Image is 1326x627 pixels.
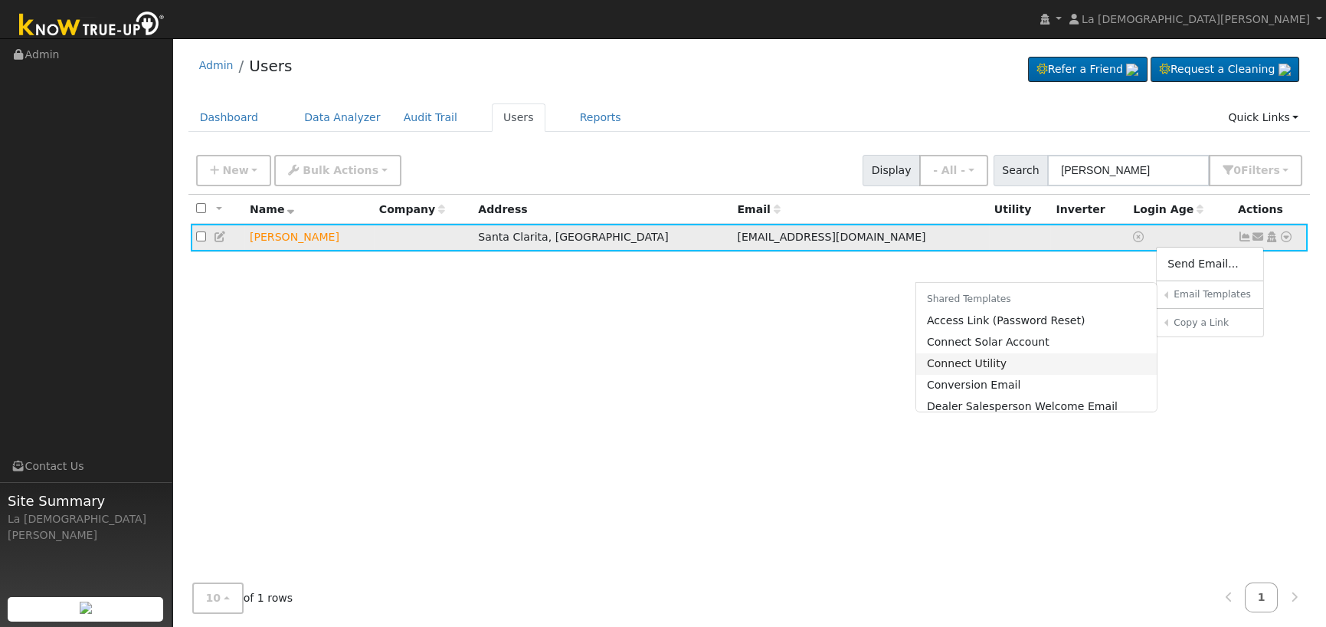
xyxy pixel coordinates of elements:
span: Name [250,203,295,215]
span: Bulk Actions [303,164,378,176]
span: Days since last login [1133,203,1203,215]
img: retrieve [80,602,92,614]
a: Edit User [214,231,228,243]
a: Email Templates [1168,287,1263,304]
a: 1 [1245,583,1279,612]
div: Utility [994,202,1046,218]
h6: Copy a Link [1174,317,1252,329]
div: Address [478,202,726,218]
input: Search [1047,155,1210,186]
a: Reports [568,103,633,132]
span: Site Summary [8,491,164,511]
span: New [222,164,248,176]
span: 10 [206,592,221,604]
button: 10 [192,583,244,614]
h6: Email Templates [1174,289,1252,300]
a: jh1429@yahoo.com [1252,229,1265,245]
button: Bulk Actions [274,155,401,186]
a: Quick Links [1216,103,1310,132]
span: La [DEMOGRAPHIC_DATA][PERSON_NAME] [1082,13,1310,25]
div: La [DEMOGRAPHIC_DATA][PERSON_NAME] [8,511,164,543]
a: Connect Utility [916,353,1157,375]
h6: Shared Templates [916,288,1157,310]
img: retrieve [1126,64,1138,76]
a: Send Email... [1157,253,1263,274]
div: Actions [1238,202,1302,218]
a: Dashboard [188,103,270,132]
span: s [1273,164,1279,176]
span: of 1 rows [192,583,293,614]
a: Copy a Link [1168,314,1263,331]
a: Other actions [1279,229,1293,245]
td: Lead [244,224,374,252]
a: Request a Cleaning [1151,57,1299,83]
a: Users [249,57,292,75]
a: Users [492,103,545,132]
a: Login As [1265,231,1279,243]
span: Display [863,155,920,186]
a: No login access [1133,231,1147,243]
a: Audit Trail [392,103,469,132]
a: Data Analyzer [293,103,392,132]
img: retrieve [1279,64,1291,76]
a: Conversion Email [916,375,1157,396]
div: Inverter [1056,202,1122,218]
span: Search [994,155,1048,186]
button: 0Filters [1209,155,1302,186]
a: Admin [199,59,234,71]
a: Connect Solar Account [916,332,1157,353]
span: Company name [379,203,445,215]
img: Know True-Up [11,8,172,43]
a: Refer a Friend [1028,57,1148,83]
a: Not connected [1238,231,1252,243]
td: Santa Clarita, [GEOGRAPHIC_DATA] [473,224,732,252]
span: Filter [1241,164,1280,176]
button: New [196,155,272,186]
span: Email [737,203,780,215]
a: Access Link (Password Reset) [916,310,1157,331]
a: Dealer Salesperson Welcome Email [916,396,1157,418]
span: [EMAIL_ADDRESS][DOMAIN_NAME] [737,231,925,243]
button: - All - [919,155,988,186]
